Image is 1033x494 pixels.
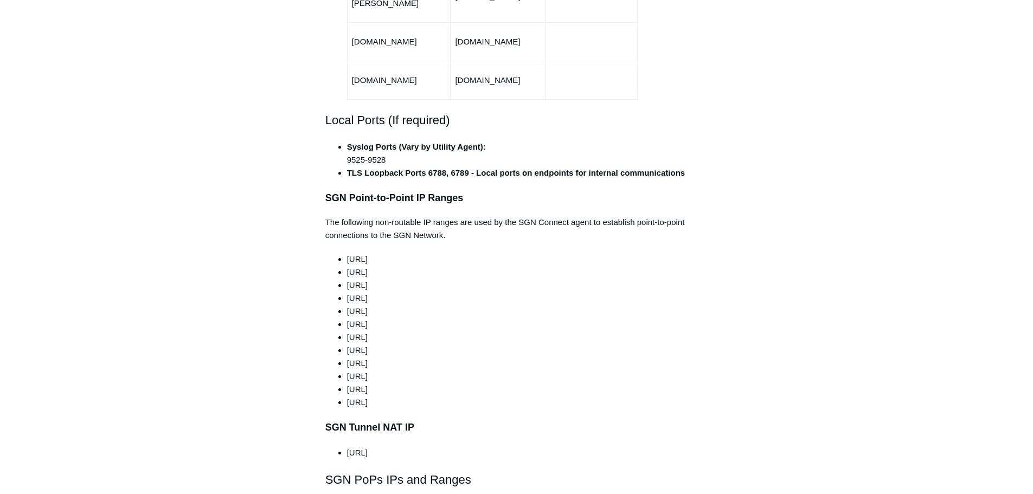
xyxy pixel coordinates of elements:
strong: Syslog Ports (Vary by Utility Agent): [347,142,486,151]
li: 9525-9528 [347,140,708,166]
li: [URL] [347,292,708,305]
h3: SGN Point-to-Point IP Ranges [325,190,708,206]
span: [URL] [347,345,368,355]
span: [URL] [347,384,368,394]
span: [URL] [347,254,368,264]
li: [URL] [347,279,708,292]
strong: TLS Loopback Ports 6788, 6789 - Local ports on endpoints for internal communications [347,168,685,177]
li: [URL] [347,305,708,318]
span: [URL] [347,371,368,381]
p: [DOMAIN_NAME] [455,35,541,48]
li: [URL] [347,318,708,331]
h3: SGN Tunnel NAT IP [325,420,708,435]
p: [DOMAIN_NAME] [455,74,541,87]
li: [URL] [347,266,708,279]
p: The following non-routable IP ranges are used by the SGN Connect agent to establish point-to-poin... [325,216,708,242]
li: [URL] [347,446,708,459]
li: [URL] [347,396,708,409]
span: [URL] [347,358,368,368]
p: [DOMAIN_NAME] [352,74,446,87]
span: [URL] [347,332,368,342]
h2: Local Ports (If required) [325,111,708,130]
p: [DOMAIN_NAME] [352,35,446,48]
h2: SGN PoPs IPs and Ranges [325,470,708,489]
